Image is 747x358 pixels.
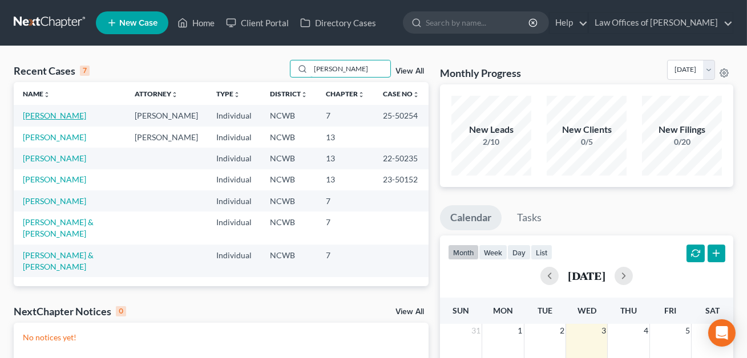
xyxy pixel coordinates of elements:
a: Client Portal [220,13,294,33]
td: NCWB [261,127,317,148]
i: unfold_more [233,91,240,98]
span: Sun [453,306,469,315]
button: month [448,245,479,260]
td: 7 [317,211,374,244]
div: New Filings [642,123,722,136]
span: Sat [705,306,720,315]
a: [PERSON_NAME] & [PERSON_NAME] [23,250,94,271]
span: 3 [600,324,607,337]
td: Individual [207,245,261,277]
td: [PERSON_NAME] [126,105,207,126]
i: unfold_more [301,91,308,98]
td: NCWB [261,211,317,244]
td: 13 [317,169,374,190]
div: 0/5 [547,136,627,148]
div: 0 [116,306,126,316]
i: unfold_more [358,91,365,98]
span: New Case [119,19,158,27]
a: Law Offices of [PERSON_NAME] [589,13,733,33]
h2: [DATE] [568,270,605,282]
td: 22-50235 [374,148,429,169]
a: View All [395,308,424,316]
a: Tasks [507,205,552,230]
div: 0/20 [642,136,722,148]
p: No notices yet! [23,332,419,343]
a: [PERSON_NAME] [23,196,86,206]
a: [PERSON_NAME] [23,174,86,184]
h3: Monthly Progress [440,66,521,80]
td: Individual [207,105,261,126]
td: 25-50254 [374,105,429,126]
div: Recent Cases [14,64,90,78]
a: View All [395,67,424,75]
i: unfold_more [413,91,419,98]
i: unfold_more [171,91,178,98]
button: list [531,245,552,260]
a: Calendar [440,205,502,230]
div: New Clients [547,123,627,136]
input: Search by name... [426,12,530,33]
span: Thu [620,306,637,315]
i: unfold_more [43,91,50,98]
td: NCWB [261,169,317,190]
td: 7 [317,105,374,126]
td: 7 [317,245,374,277]
a: Home [172,13,220,33]
a: [PERSON_NAME] [23,153,86,163]
td: [PERSON_NAME] [126,127,207,148]
td: 13 [317,127,374,148]
span: Mon [493,306,513,315]
td: Individual [207,190,261,211]
td: Individual [207,169,261,190]
div: 2/10 [451,136,531,148]
td: NCWB [261,105,317,126]
td: 23-50152 [374,169,429,190]
span: 4 [643,324,649,337]
td: 13 [317,148,374,169]
td: Individual [207,127,261,148]
input: Search by name... [310,60,390,77]
td: Individual [207,148,261,169]
span: 31 [470,324,482,337]
a: Help [550,13,588,33]
td: Individual [207,211,261,244]
a: Districtunfold_more [270,89,308,98]
button: day [507,245,531,260]
a: [PERSON_NAME] [23,111,86,120]
a: Directory Cases [294,13,382,33]
span: 1 [517,324,524,337]
a: Nameunfold_more [23,89,50,98]
td: NCWB [261,190,317,211]
a: Attorneyunfold_more [135,89,178,98]
span: 5 [684,324,691,337]
a: Typeunfold_more [216,89,240,98]
a: Chapterunfold_more [326,89,365,98]
a: Case Nounfold_more [383,89,419,98]
span: 2 [559,324,566,337]
div: Open Intercom Messenger [708,319,736,347]
td: 7 [317,190,374,211]
div: NextChapter Notices [14,304,126,318]
a: [PERSON_NAME] & [PERSON_NAME] [23,217,94,238]
td: NCWB [261,245,317,277]
td: NCWB [261,148,317,169]
a: [PERSON_NAME] [23,132,86,142]
span: Fri [664,306,676,315]
div: 7 [80,66,90,76]
div: New Leads [451,123,531,136]
span: Tue [538,306,552,315]
button: week [479,245,507,260]
span: Wed [578,306,596,315]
